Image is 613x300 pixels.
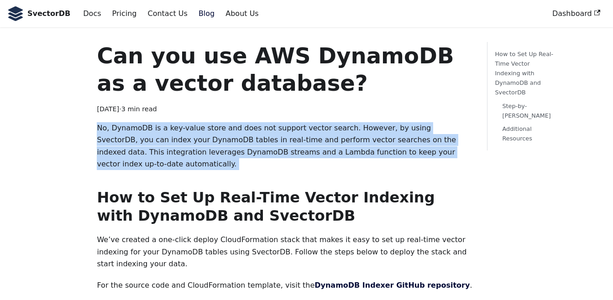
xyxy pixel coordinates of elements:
[97,188,472,225] h2: How to Set Up Real-Time Vector Indexing with DynamoDB and SvectorDB
[97,105,119,113] time: [DATE]
[97,279,472,291] p: For the source code and CloudFormation template, visit the .
[97,42,472,97] h1: Can you use AWS DynamoDB as a vector database?
[495,49,555,98] a: How to Set Up Real-Time Vector Indexing with DynamoDB and SvectorDB
[547,6,606,21] a: Dashboard
[142,6,193,21] a: Contact Us
[27,8,70,20] b: SvectorDB
[193,6,220,21] a: Blog
[7,6,70,21] a: SvectorDB LogoSvectorDB
[220,6,264,21] a: About Us
[314,281,470,290] a: DynamoDB Indexer GitHub repository
[78,6,106,21] a: Docs
[502,101,552,120] a: Step-by-[PERSON_NAME]
[97,122,472,171] p: No, DynamoDB is a key-value store and does not support vector search. However, by using SvectorDB...
[97,234,472,270] p: We’ve created a one-click deploy CloudFormation stack that makes it easy to set up real-time vect...
[502,124,552,143] a: Additional Resources
[107,6,142,21] a: Pricing
[97,104,472,115] div: · 3 min read
[7,6,24,21] img: SvectorDB Logo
